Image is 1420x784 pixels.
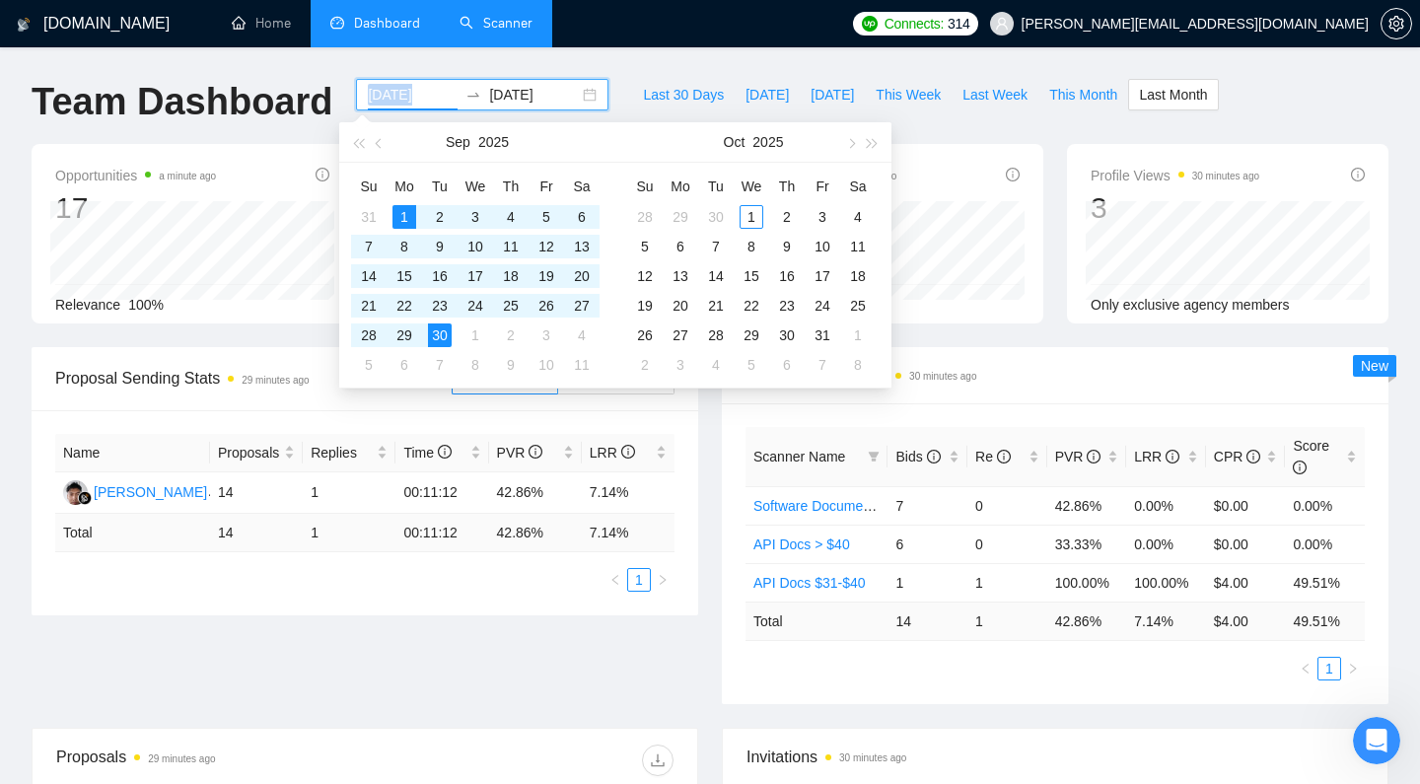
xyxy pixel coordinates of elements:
a: homeHome [232,15,291,32]
td: 2025-09-03 [458,202,493,232]
div: 4 [570,323,594,347]
td: 2025-10-14 [698,261,734,291]
div: 28 [633,205,657,229]
div: 30 [775,323,799,347]
div: 29 [392,323,416,347]
span: Last Week [962,84,1028,106]
td: 2025-10-04 [564,321,600,350]
td: 2025-09-01 [387,202,422,232]
td: 2025-09-12 [529,232,564,261]
td: 2025-09-13 [564,232,600,261]
div: 9 [428,235,452,258]
span: LRR [1134,449,1179,464]
td: 2025-10-05 [627,232,663,261]
td: 2025-10-12 [627,261,663,291]
div: 7 [428,353,452,377]
td: 2025-10-08 [734,232,769,261]
th: Th [493,171,529,202]
div: 20 [570,264,594,288]
th: Sa [564,171,600,202]
td: 2025-09-14 [351,261,387,291]
th: Fr [529,171,564,202]
button: 2025 [752,122,783,162]
span: info-circle [997,450,1011,463]
td: 2025-10-09 [769,232,805,261]
td: 2025-09-26 [529,291,564,321]
td: 2025-10-02 [769,202,805,232]
div: 2 [633,353,657,377]
div: 16 [428,264,452,288]
span: Score [1293,438,1329,475]
div: 31 [811,323,834,347]
time: a minute ago [159,171,216,181]
span: Opportunities [55,164,216,187]
td: 7 [887,486,967,525]
a: 1 [628,569,650,591]
div: 1 [846,323,870,347]
td: 0 [967,525,1047,563]
div: 26 [534,294,558,318]
td: 2025-10-16 [769,261,805,291]
span: info-circle [1006,168,1020,181]
div: 5 [740,353,763,377]
td: 33.33% [1047,525,1127,563]
button: Last Month [1128,79,1218,110]
time: 29 minutes ago [242,375,309,386]
th: Sa [840,171,876,202]
span: info-circle [1351,168,1365,181]
span: Re [975,449,1011,464]
td: 2025-10-25 [840,291,876,321]
td: 2025-09-28 [351,321,387,350]
div: 6 [392,353,416,377]
time: 30 minutes ago [1192,171,1259,181]
input: Start date [368,84,458,106]
td: 2025-10-07 [698,232,734,261]
span: info-circle [316,168,329,181]
div: 27 [669,323,692,347]
th: We [734,171,769,202]
li: 1 [627,568,651,592]
div: 11 [846,235,870,258]
td: 2025-10-10 [529,350,564,380]
td: 2025-10-19 [627,291,663,321]
span: Time [403,445,451,461]
h1: Team Dashboard [32,79,332,125]
div: 2 [499,323,523,347]
td: 2025-09-07 [351,232,387,261]
div: 16 [775,264,799,288]
td: 2025-11-08 [840,350,876,380]
div: 22 [740,294,763,318]
div: 28 [357,323,381,347]
th: Su [351,171,387,202]
div: 17 [55,189,216,227]
td: 2025-09-20 [564,261,600,291]
td: 2025-09-06 [564,202,600,232]
button: setting [1381,8,1412,39]
a: setting [1381,16,1412,32]
td: 2025-09-28 [627,202,663,232]
td: 2025-10-18 [840,261,876,291]
td: 2025-10-03 [529,321,564,350]
span: 314 [948,13,969,35]
a: API Docs $31-$40 [753,575,866,591]
td: 2025-09-15 [387,261,422,291]
td: 2025-10-11 [564,350,600,380]
td: 2025-10-23 [769,291,805,321]
td: 14 [210,514,303,552]
span: left [1300,663,1312,675]
div: 30 [428,323,452,347]
td: 2025-09-30 [422,321,458,350]
td: 2025-10-15 [734,261,769,291]
td: 42.86 % [489,514,582,552]
div: 11 [499,235,523,258]
td: 2025-09-27 [564,291,600,321]
span: Last Month [1139,84,1207,106]
span: [DATE] [811,84,854,106]
iframe: Intercom live chat [1353,717,1400,764]
td: 0.00% [1285,486,1365,525]
td: 7.14% [582,472,674,514]
img: RP [63,480,88,505]
td: 2025-10-26 [627,321,663,350]
div: 21 [704,294,728,318]
span: LRR [590,445,635,461]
